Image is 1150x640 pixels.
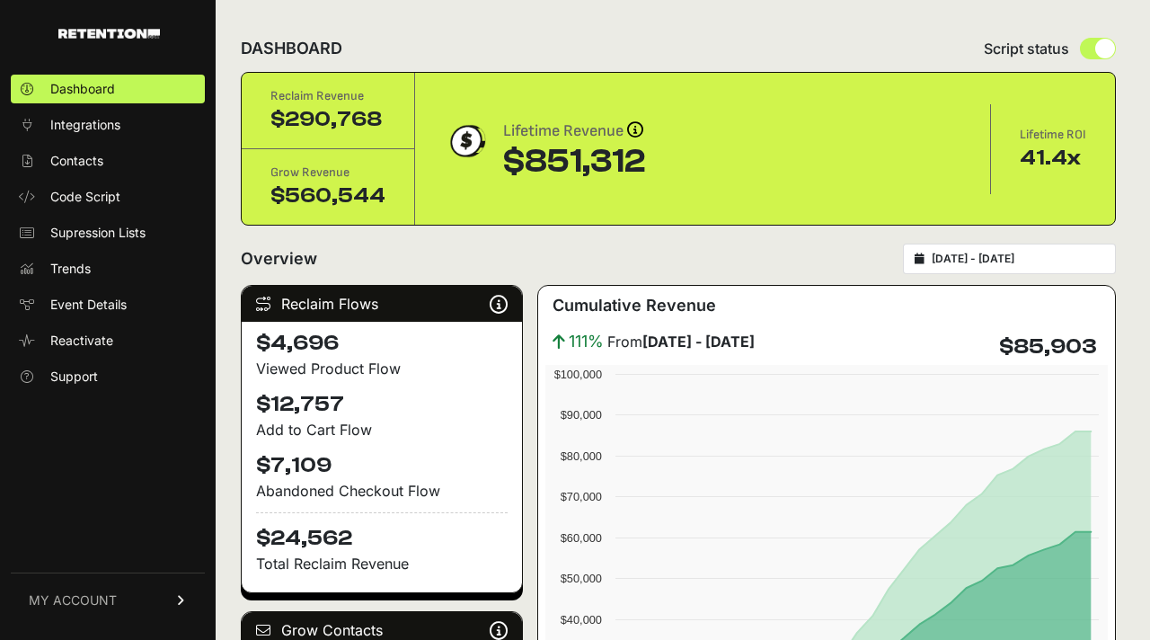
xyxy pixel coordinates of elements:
[503,119,645,144] div: Lifetime Revenue
[50,368,98,386] span: Support
[29,591,117,609] span: MY ACCOUNT
[561,408,602,422] text: $90,000
[553,293,716,318] h3: Cumulative Revenue
[11,254,205,283] a: Trends
[561,449,602,463] text: $80,000
[242,286,522,322] div: Reclaim Flows
[999,333,1097,361] h4: $85,903
[11,111,205,139] a: Integrations
[1020,126,1086,144] div: Lifetime ROI
[984,38,1069,59] span: Script status
[561,572,602,585] text: $50,000
[1020,144,1086,173] div: 41.4x
[270,164,385,182] div: Grow Revenue
[50,188,120,206] span: Code Script
[11,573,205,627] a: MY ACCOUNT
[444,119,489,164] img: dollar-coin-05c43ed7efb7bc0c12610022525b4bbbb207c7efeef5aecc26f025e68dcafac9.png
[11,218,205,247] a: Supression Lists
[256,390,508,419] h4: $12,757
[50,260,91,278] span: Trends
[58,29,160,39] img: Retention.com
[11,362,205,391] a: Support
[642,333,755,351] strong: [DATE] - [DATE]
[256,512,508,553] h4: $24,562
[11,75,205,103] a: Dashboard
[11,326,205,355] a: Reactivate
[11,290,205,319] a: Event Details
[256,553,508,574] p: Total Reclaim Revenue
[241,36,342,61] h2: DASHBOARD
[256,358,508,379] div: Viewed Product Flow
[256,329,508,358] h4: $4,696
[270,182,385,210] div: $560,544
[241,246,317,271] h2: Overview
[50,80,115,98] span: Dashboard
[50,152,103,170] span: Contacts
[11,147,205,175] a: Contacts
[569,329,604,354] span: 111%
[11,182,205,211] a: Code Script
[503,144,645,180] div: $851,312
[270,87,385,105] div: Reclaim Revenue
[561,490,602,503] text: $70,000
[561,531,602,545] text: $60,000
[270,105,385,134] div: $290,768
[256,451,508,480] h4: $7,109
[554,368,602,381] text: $100,000
[50,116,120,134] span: Integrations
[561,613,602,627] text: $40,000
[256,480,508,502] div: Abandoned Checkout Flow
[50,332,113,350] span: Reactivate
[607,331,755,352] span: From
[50,224,146,242] span: Supression Lists
[256,419,508,440] div: Add to Cart Flow
[50,296,127,314] span: Event Details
